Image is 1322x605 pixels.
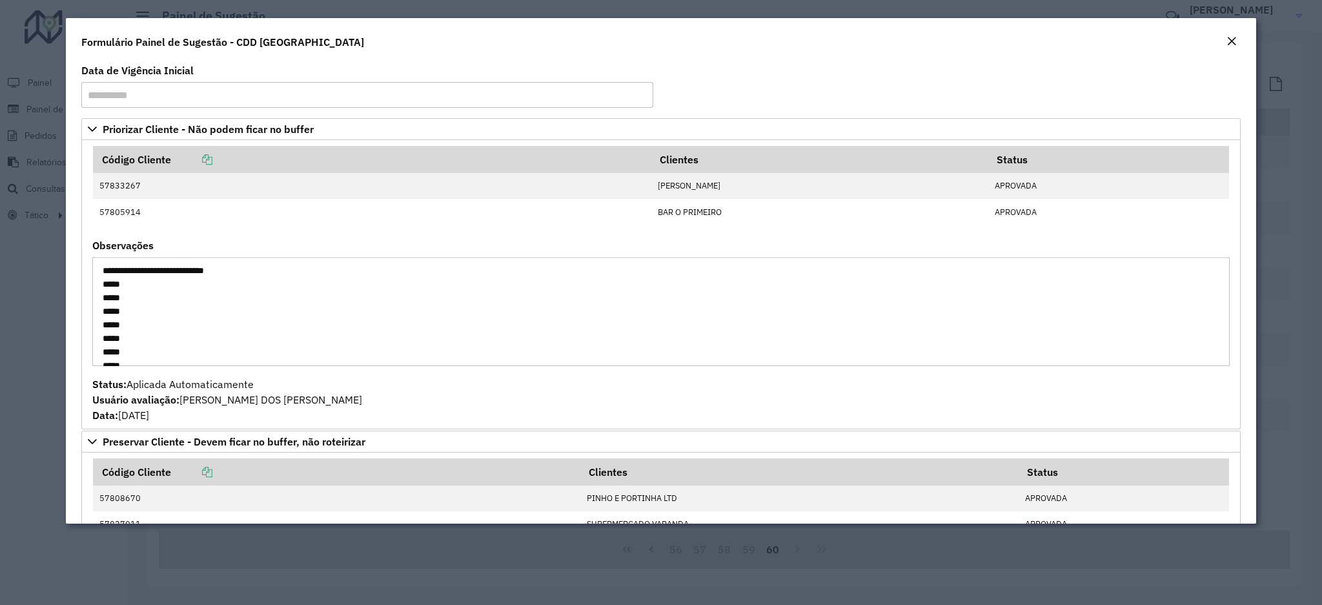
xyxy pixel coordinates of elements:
[103,124,314,134] span: Priorizar Cliente - Não podem ficar no buffer
[93,458,580,486] th: Código Cliente
[92,238,154,253] label: Observações
[92,378,362,422] span: Aplicada Automaticamente [PERSON_NAME] DOS [PERSON_NAME] [DATE]
[1019,511,1229,537] td: APROVADA
[1223,34,1241,50] button: Close
[580,511,1019,537] td: SUPERMERCADO VARANDA
[171,153,212,166] a: Copiar
[1019,458,1229,486] th: Status
[93,511,580,537] td: 57827011
[81,63,194,78] label: Data de Vigência Inicial
[171,466,212,478] a: Copiar
[81,118,1240,140] a: Priorizar Cliente - Não podem ficar no buffer
[1019,486,1229,511] td: APROVADA
[93,146,651,173] th: Código Cliente
[1226,36,1237,46] em: Fechar
[580,486,1019,511] td: PINHO E PORTINHA LTD
[580,458,1019,486] th: Clientes
[103,436,365,447] span: Preservar Cliente - Devem ficar no buffer, não roteirizar
[92,378,127,391] strong: Status:
[651,146,988,173] th: Clientes
[93,486,580,511] td: 57808670
[92,409,118,422] strong: Data:
[81,431,1240,453] a: Preservar Cliente - Devem ficar no buffer, não roteirizar
[988,146,1229,173] th: Status
[988,199,1229,225] td: APROVADA
[81,140,1240,429] div: Priorizar Cliente - Não podem ficar no buffer
[988,173,1229,199] td: APROVADA
[92,393,179,406] strong: Usuário avaliação:
[93,173,651,199] td: 57833267
[93,199,651,225] td: 57805914
[81,34,364,50] h4: Formulário Painel de Sugestão - CDD [GEOGRAPHIC_DATA]
[651,173,988,199] td: [PERSON_NAME]
[651,199,988,225] td: BAR O PRIMEIRO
